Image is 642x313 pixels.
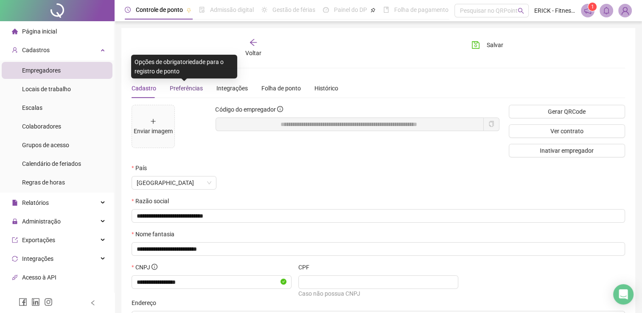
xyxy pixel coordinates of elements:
span: instagram [44,298,53,306]
span: export [12,237,18,243]
span: Painel do DP [334,6,367,13]
span: book [383,7,389,13]
span: Ver contrato [550,126,583,136]
span: CNPJ [135,263,157,272]
span: Página inicial [22,28,57,35]
span: Integrações [22,255,53,262]
span: Código do empregador [216,106,276,113]
div: Enviar imagem [134,126,173,136]
span: Locais de trabalho [22,86,71,92]
span: Grupos de acesso [22,142,69,148]
span: ERICK - Fitness Exclusive [534,6,576,15]
button: Inativar empregador [509,144,625,157]
span: Regras de horas [22,179,65,186]
span: Brasil [137,176,211,189]
span: Cadastros [22,47,50,53]
div: Caso não possua CNPJ [298,289,458,298]
div: Folha de ponto [261,84,301,93]
div: Integrações [216,84,248,93]
span: Salvar [487,40,503,50]
span: linkedin [31,298,40,306]
span: Voltar [245,50,261,56]
span: sun [261,7,267,13]
span: left [90,300,96,306]
label: CPF [298,263,315,272]
span: Empregadores [22,67,61,74]
span: Calendário de feriados [22,160,81,167]
div: Histórico [314,84,338,93]
span: pushpin [186,8,191,13]
span: País [135,163,147,173]
label: Endereço [132,298,162,307]
span: search [518,8,524,14]
span: file-done [199,7,205,13]
span: save [471,41,480,49]
span: home [12,28,18,34]
span: Exportações [22,237,55,243]
span: Relatórios [22,199,49,206]
span: Colaboradores [22,123,61,130]
span: Folha de pagamento [394,6,449,13]
span: 1 [591,4,594,10]
sup: 1 [588,3,597,11]
span: user-add [12,47,18,53]
span: Gerar QRCode [548,107,586,116]
div: Cadastro [132,84,156,93]
span: facebook [19,298,27,306]
span: Gestão de férias [272,6,315,13]
span: notification [584,7,592,14]
span: Admissão digital [210,6,254,13]
button: Salvar [465,38,510,52]
span: file [12,200,18,206]
span: Escalas [22,104,42,111]
span: plus [150,118,156,124]
span: dashboard [323,7,329,13]
button: Ver contrato [509,124,625,138]
span: copy [488,121,494,127]
span: pushpin [370,8,376,13]
div: Open Intercom Messenger [613,284,634,305]
span: info-circle [277,106,283,112]
img: 5500 [619,4,631,17]
span: lock [12,218,18,224]
span: Preferências [170,85,203,92]
span: api [12,274,18,280]
span: Nome fantasia [135,229,174,239]
span: sync [12,256,18,262]
span: info-circle [151,264,157,270]
span: clock-circle [125,7,131,13]
span: Controle de ponto [136,6,183,13]
span: Administração [22,218,61,225]
div: Opções de obrigatoriedade para o registro de ponto [131,55,237,78]
span: Razão social [135,196,169,206]
span: arrow-left [249,38,258,47]
span: Inativar empregador [540,146,594,155]
span: bell [603,7,610,14]
button: Gerar QRCode [509,105,625,118]
span: Acesso à API [22,274,56,281]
